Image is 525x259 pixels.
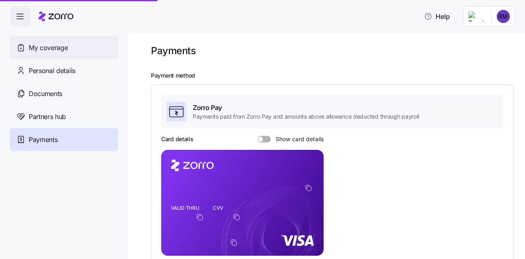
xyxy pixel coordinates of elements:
[196,213,203,221] button: copy-to-clipboard
[10,59,118,82] a: Personal details
[497,10,510,23] img: 473deb653e561064bc2ae39ce59bbc6d
[29,43,68,53] span: My coverage
[10,105,118,128] a: Partners hub
[305,184,312,192] button: copy-to-clipboard
[424,11,450,21] span: Help
[10,128,118,151] a: Payments
[29,89,62,99] span: Documents
[151,72,514,80] h2: Payment method
[271,136,324,142] span: Show card details
[161,135,194,143] h3: Card details
[10,36,118,59] a: My coverage
[29,112,66,122] span: Partners hub
[29,135,57,145] span: Payments
[171,205,199,211] tspan: VALID THRU
[230,239,237,246] button: copy-to-clipboard
[193,103,419,113] span: Zorro Pay
[29,66,75,76] span: Personal details
[213,205,223,211] tspan: CVV
[418,8,457,25] button: Help
[468,11,485,21] img: Employer logo
[233,213,240,221] button: copy-to-clipboard
[193,112,419,121] span: Payments paid from Zorro Pay and amounts above allowance deducted through payroll
[151,44,196,57] h1: Payments
[10,82,118,105] a: Documents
